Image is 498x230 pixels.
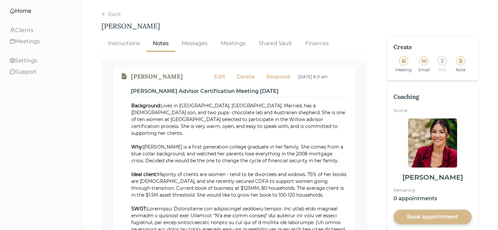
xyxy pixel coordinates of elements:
[10,25,72,36] a: userClients
[10,27,15,33] span: user
[252,36,299,51] a: Shared Vault
[237,73,255,81] div: Delete
[153,40,169,47] div: Notes
[221,40,246,47] div: Meetings
[10,7,72,15] div: Home
[10,69,15,74] span: message
[394,187,471,193] div: Remaining
[131,103,161,109] strong: Background:
[298,74,347,80] div: [DATE] 8:21 am
[440,59,445,63] span: mobile
[10,58,15,63] span: setting
[401,213,464,221] div: Book appointment
[131,87,347,95] div: [PERSON_NAME] Advisor Certification Meeting [DATE]
[108,40,140,47] div: Instructions
[305,40,329,47] div: Finances
[131,171,348,198] span: Majority of clients are women - tend to be divorcees and widows. 75% of her books are [DEMOGRAPHI...
[101,10,121,16] a: Back
[101,10,106,18] span: arrow-left
[131,206,147,212] strong: SWOT:
[394,43,471,51] div: Create
[10,6,72,17] a: homeHome
[101,21,160,31] div: [PERSON_NAME]
[394,67,414,73] div: Meeting
[10,39,15,44] span: calendar
[108,10,121,18] div: Back
[131,171,157,177] strong: Ideal client:
[214,73,225,81] div: Edit
[131,72,196,81] div: [PERSON_NAME]
[101,36,146,51] a: Instructions
[175,36,214,51] a: Messages
[401,59,406,63] span: calendar
[10,8,15,13] span: home
[214,36,252,51] a: Meetings
[10,68,72,76] div: Support
[182,40,208,47] div: Messages
[131,144,344,164] span: [PERSON_NAME] is a first generation college graduate in her family. She comes from a blue collar ...
[422,59,426,63] span: mail
[458,59,463,63] span: file-text
[131,103,346,136] span: Lives in [GEOGRAPHIC_DATA], [GEOGRAPHIC_DATA]. Married, has a [DEMOGRAPHIC_DATA] son, and two pup...
[10,57,72,65] div: Settings
[266,73,290,81] div: Respond
[434,67,450,73] div: SMS
[416,67,432,73] div: Email
[299,36,335,51] a: Finances
[131,144,143,150] strong: Why:
[10,27,72,34] div: Clients
[10,55,72,66] a: settingSettings
[121,73,127,79] span: file-text
[259,40,292,47] div: Shared Vault
[10,36,72,47] a: calendarMeetings
[10,38,72,45] div: Meetings
[394,92,471,101] div: Coaching
[394,108,471,114] div: Source
[146,36,175,52] a: Notes
[394,172,471,183] div: [PERSON_NAME]
[452,67,469,73] div: Note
